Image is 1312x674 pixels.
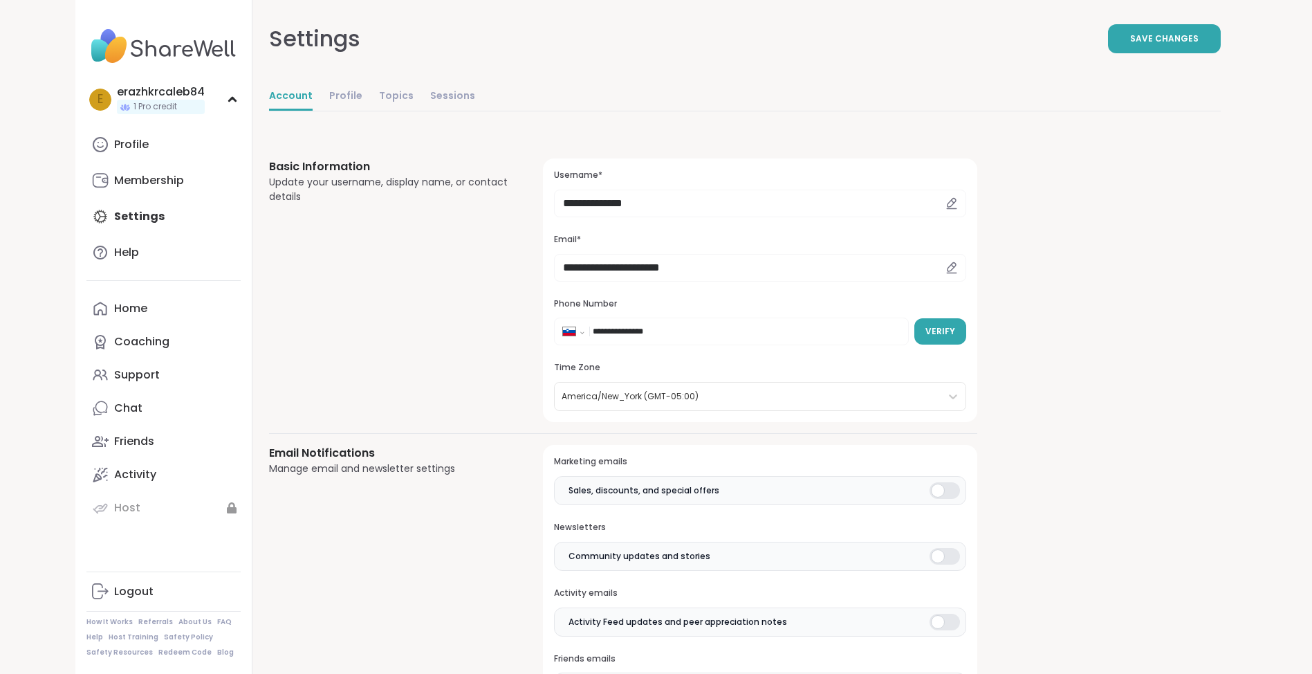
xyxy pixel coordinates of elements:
[554,653,965,665] h3: Friends emails
[569,550,710,563] span: Community updates and stories
[86,128,241,161] a: Profile
[925,325,955,338] span: Verify
[114,401,142,416] div: Chat
[114,173,184,188] div: Membership
[114,301,147,316] div: Home
[86,632,103,642] a: Help
[86,392,241,425] a: Chat
[114,434,154,449] div: Friends
[114,584,154,599] div: Logout
[569,484,719,497] span: Sales, discounts, and special offers
[86,164,241,197] a: Membership
[98,91,103,109] span: e
[269,462,510,476] div: Manage email and newsletter settings
[1108,24,1221,53] button: Save Changes
[117,84,205,100] div: erazhkrcaleb84
[86,491,241,525] a: Host
[114,367,160,383] div: Support
[269,22,360,55] div: Settings
[86,458,241,491] a: Activity
[114,500,140,516] div: Host
[329,83,362,111] a: Profile
[86,358,241,392] a: Support
[554,456,965,468] h3: Marketing emails
[269,445,510,462] h3: Email Notifications
[114,137,149,152] div: Profile
[158,648,212,657] a: Redeem Code
[554,234,965,246] h3: Email*
[554,522,965,534] h3: Newsletters
[86,325,241,358] a: Coaching
[430,83,475,111] a: Sessions
[138,617,173,627] a: Referrals
[114,245,139,260] div: Help
[554,362,965,374] h3: Time Zone
[86,617,133,627] a: How It Works
[114,334,169,349] div: Coaching
[269,158,510,175] h3: Basic Information
[86,22,241,71] img: ShareWell Nav Logo
[164,632,213,642] a: Safety Policy
[269,175,510,204] div: Update your username, display name, or contact details
[86,575,241,608] a: Logout
[554,298,965,310] h3: Phone Number
[114,467,156,482] div: Activity
[109,632,158,642] a: Host Training
[86,648,153,657] a: Safety Resources
[178,617,212,627] a: About Us
[1130,33,1199,45] span: Save Changes
[269,83,313,111] a: Account
[133,101,177,113] span: 1 Pro credit
[914,318,966,345] button: Verify
[86,292,241,325] a: Home
[554,170,965,181] h3: Username*
[554,588,965,599] h3: Activity emails
[217,648,234,657] a: Blog
[86,425,241,458] a: Friends
[217,617,232,627] a: FAQ
[379,83,414,111] a: Topics
[569,616,787,628] span: Activity Feed updates and peer appreciation notes
[86,236,241,269] a: Help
